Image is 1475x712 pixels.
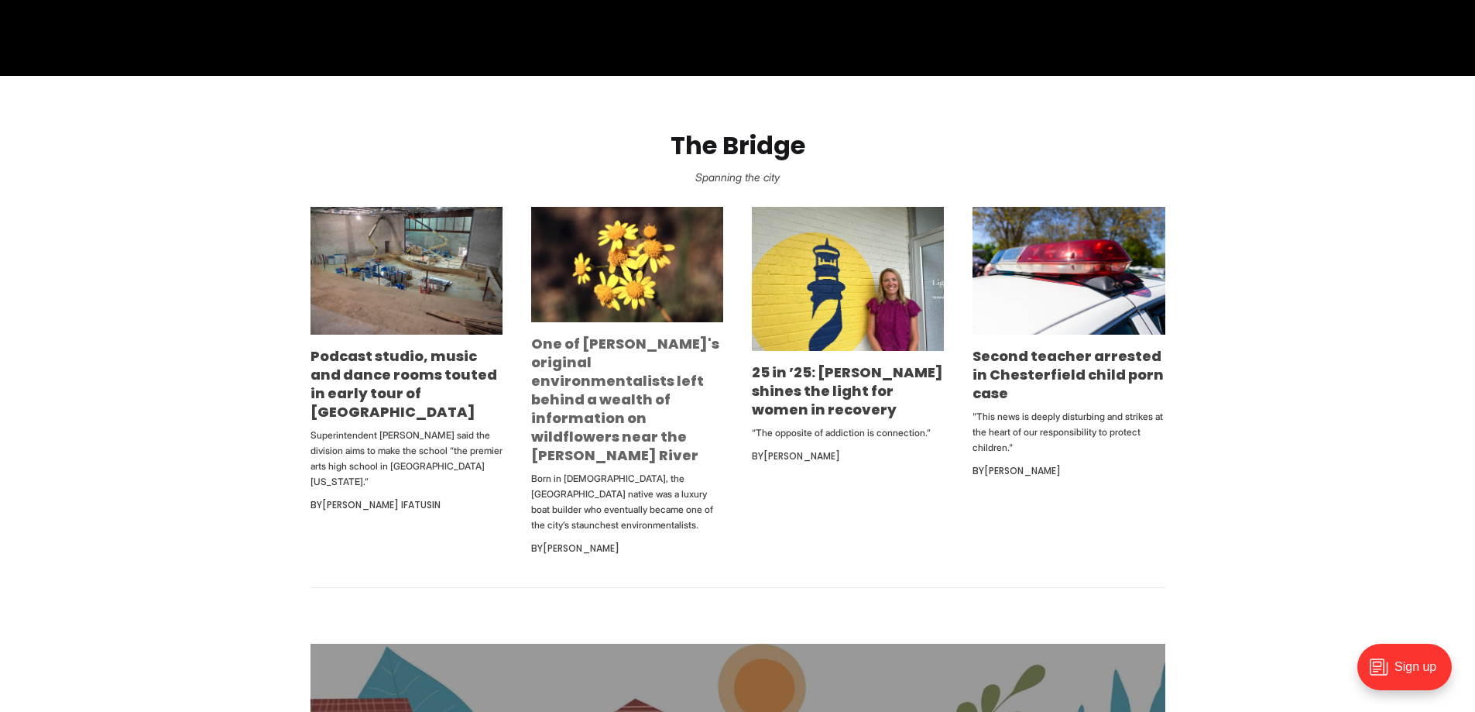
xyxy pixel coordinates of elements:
img: 25 in ’25: Emily DuBose shines the light for women in recovery [752,207,944,351]
div: By [310,496,503,514]
img: One of Richmond's original environmentalists left behind a wealth of information on wildflowers n... [531,207,723,323]
div: By [972,462,1165,480]
div: By [531,539,723,558]
a: [PERSON_NAME] Ifatusin [322,498,441,511]
p: "This news is deeply disturbing and strikes at the heart of our responsibility to protect children." [972,409,1165,456]
a: [PERSON_NAME] [984,464,1061,477]
a: [PERSON_NAME] [763,449,840,463]
a: 25 in ’25: [PERSON_NAME] shines the light for women in recovery [752,363,943,419]
p: “The opposite of addiction is connection.” [752,425,944,441]
a: [PERSON_NAME] [543,542,619,555]
a: Second teacher arrested in Chesterfield child porn case [972,346,1164,403]
img: Podcast studio, music and dance rooms touted in early tour of new Richmond high school [310,207,503,335]
a: Podcast studio, music and dance rooms touted in early tour of [GEOGRAPHIC_DATA] [310,346,497,421]
a: One of [PERSON_NAME]'s original environmentalists left behind a wealth of information on wildflow... [531,334,719,465]
p: Spanning the city [25,167,1450,188]
h2: The Bridge [25,132,1450,160]
p: Born in [DEMOGRAPHIC_DATA], the [GEOGRAPHIC_DATA] native was a luxury boat builder who eventually... [531,471,723,533]
p: Superintendent [PERSON_NAME] said the division aims to make the school “the premier arts high sch... [310,428,503,490]
div: By [752,447,944,466]
img: Second teacher arrested in Chesterfield child porn case [972,207,1165,335]
iframe: portal-trigger [1344,636,1475,712]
